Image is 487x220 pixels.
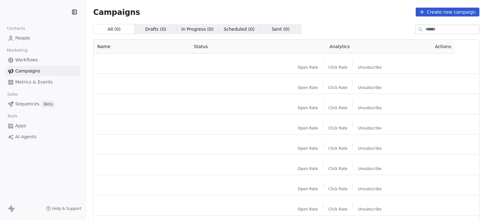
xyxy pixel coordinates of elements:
span: Contacts [4,24,28,33]
span: Unsubscribe [358,166,381,171]
span: Open Rate [298,85,318,90]
span: Drafts ( 0 ) [145,26,166,33]
span: Open Rate [298,65,318,70]
span: Apps [15,123,26,129]
span: Open Rate [298,146,318,151]
span: Sent ( 0 ) [272,26,289,33]
span: Open Rate [298,186,318,192]
span: Click Rate [328,65,347,70]
span: Open Rate [298,166,318,171]
th: Status [190,40,278,53]
span: Campaigns [15,68,40,74]
span: Unsubscribe [358,85,381,90]
th: Analytics [278,40,402,53]
span: Unsubscribe [358,146,381,151]
span: Open Rate [298,207,318,212]
span: Marketing [4,46,30,55]
a: Workflows [5,55,80,65]
th: Actions [402,40,455,53]
span: Workflows [15,57,38,63]
span: Sequences [15,101,39,107]
a: Help & Support [46,206,81,211]
span: Click Rate [328,166,347,171]
span: Scheduled ( 0 ) [224,26,255,33]
th: Name [94,40,190,53]
span: Unsubscribe [358,186,381,192]
span: Click Rate [328,186,347,192]
span: Sales [4,90,21,99]
a: People [5,33,80,43]
button: Create new campaign [416,8,479,16]
span: Unsubscribe [358,207,381,212]
a: Campaigns [5,66,80,76]
span: Metrics & Events [15,79,53,85]
span: Beta [42,101,55,107]
span: Click Rate [328,105,347,110]
span: Click Rate [328,207,347,212]
span: Unsubscribe [358,126,381,131]
span: Open Rate [298,105,318,110]
span: In Progress ( 0 ) [181,26,214,33]
a: AI Agents [5,132,80,142]
span: Help & Support [52,206,81,211]
span: People [15,35,30,41]
span: Click Rate [328,85,347,90]
a: Apps [5,121,80,131]
span: AI Agents [15,134,36,140]
span: Campaigns [93,8,140,16]
span: Open Rate [298,126,318,131]
span: Unsubscribe [358,65,381,70]
a: SequencesBeta [5,99,80,109]
span: Tools [4,111,20,121]
a: Metrics & Events [5,77,80,87]
span: Unsubscribe [358,105,381,110]
span: Click Rate [328,146,347,151]
span: Click Rate [328,126,347,131]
